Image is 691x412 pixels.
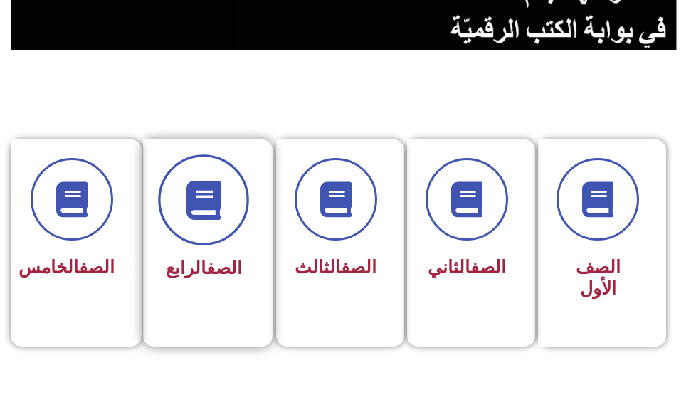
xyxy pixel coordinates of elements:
span: الثالث [295,257,376,278]
span: الصف الأول [576,257,621,299]
span: الثاني [428,257,506,278]
a: الصف [206,258,242,278]
span: الرابع [166,258,242,278]
a: الصف [341,257,376,278]
span: الخامس [19,257,115,278]
a: الصف [470,257,506,278]
a: الصف [79,257,115,278]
